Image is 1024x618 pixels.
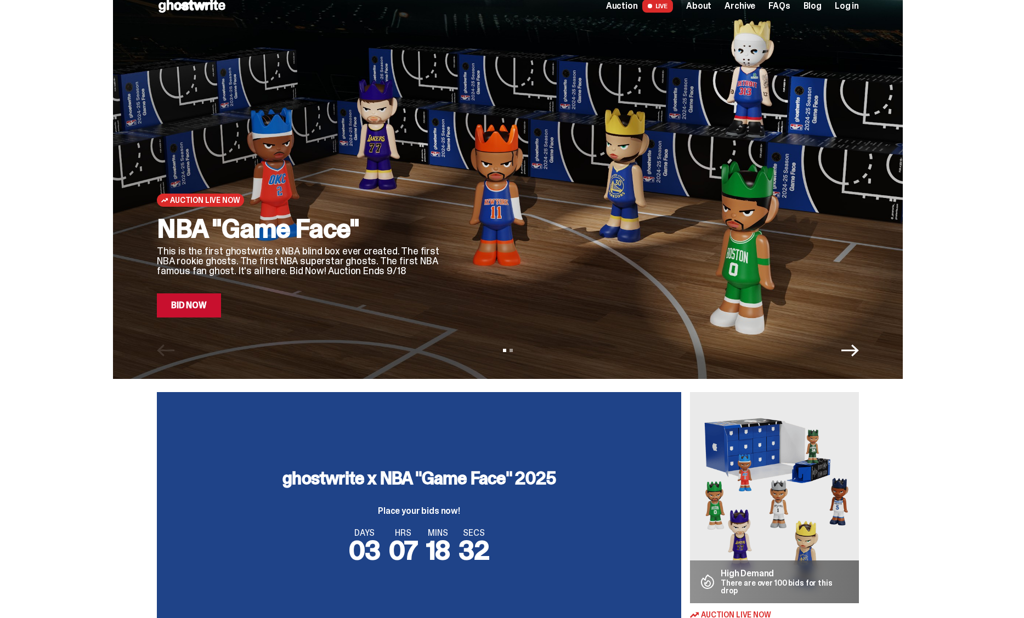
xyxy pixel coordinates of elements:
[835,2,859,10] a: Log in
[768,2,790,10] a: FAQs
[389,529,417,537] span: HRS
[389,533,417,568] span: 07
[157,293,221,317] a: Bid Now
[157,216,442,242] h2: NBA "Game Face"
[459,533,489,568] span: 32
[282,507,556,515] p: Place your bids now!
[459,529,489,537] span: SECS
[725,2,755,10] a: Archive
[721,579,850,594] p: There are over 100 bids for this drop
[721,569,850,578] p: High Demand
[606,2,638,10] span: Auction
[349,529,380,537] span: DAYS
[804,2,822,10] a: Blog
[426,533,450,568] span: 18
[349,533,380,568] span: 03
[510,349,513,352] button: View slide 2
[503,349,506,352] button: View slide 1
[170,196,240,205] span: Auction Live Now
[686,2,711,10] a: About
[426,529,450,537] span: MINS
[841,342,859,359] button: Next
[282,469,556,487] h3: ghostwrite x NBA "Game Face" 2025
[157,246,442,276] p: This is the first ghostwrite x NBA blind box ever created. The first NBA rookie ghosts. The first...
[690,392,859,603] img: Game Face (2025)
